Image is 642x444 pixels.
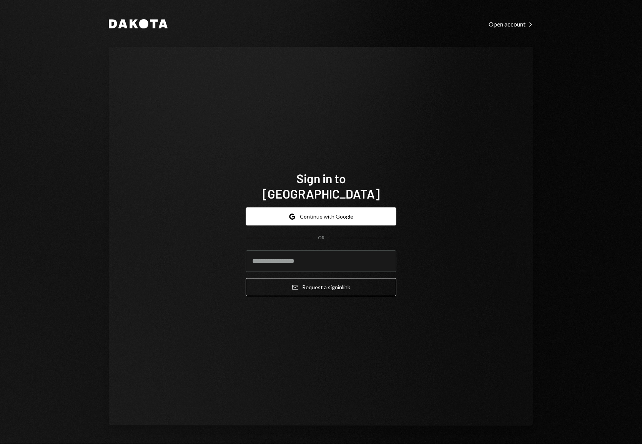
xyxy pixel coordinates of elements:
[246,278,396,296] button: Request a signinlink
[489,20,533,28] a: Open account
[318,235,324,241] div: OR
[246,207,396,225] button: Continue with Google
[246,171,396,201] h1: Sign in to [GEOGRAPHIC_DATA]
